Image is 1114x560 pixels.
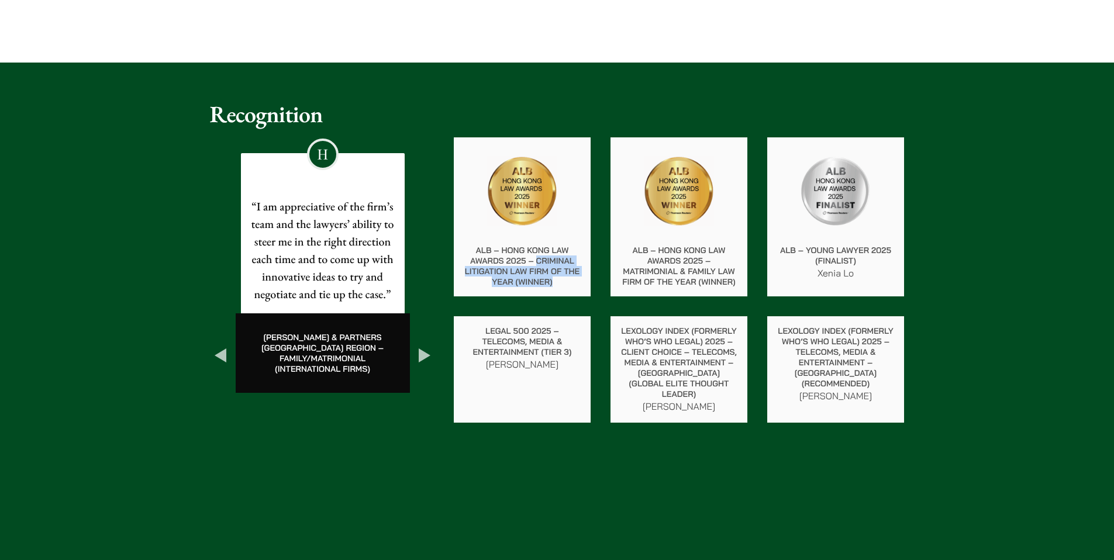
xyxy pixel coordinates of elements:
p: Legal 500 2025 – Telecoms, Media & Entertainment (Tier 3) [463,326,581,357]
button: Previous [210,345,231,366]
p: Xenia Lo [777,266,895,280]
button: Next [414,345,435,366]
p: [PERSON_NAME] [463,357,581,371]
p: Lexology Index (formerly Who’s Who Legal) 2025 – Telecoms, Media & Entertainment – [GEOGRAPHIC_DA... [777,326,895,389]
p: Lexology Index (formerly Who’s Who Legal) 2025 – Client Choice – Telecoms, Media & Entertainment ... [620,326,738,399]
p: [PERSON_NAME] [777,389,895,403]
p: “I am appreciative of the firm’s team and the lawyers’ ability to steer me in the right direction... [250,198,395,303]
h2: Recognition [210,100,905,128]
p: ALB – Hong Kong Law Awards 2025 – Criminal Litigation Law Firm of the Year (Winner) [463,245,581,287]
div: [PERSON_NAME] & Partners [GEOGRAPHIC_DATA] Region – Family/Matrimonial (International Firms) [241,313,405,393]
p: [PERSON_NAME] [620,399,738,413]
p: ALB – Young Lawyer 2025 (Finalist) [777,245,895,266]
p: ALB – Hong Kong Law Awards 2025 – Matrimonial & Family Law Firm of the Year (Winner) [620,245,738,287]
